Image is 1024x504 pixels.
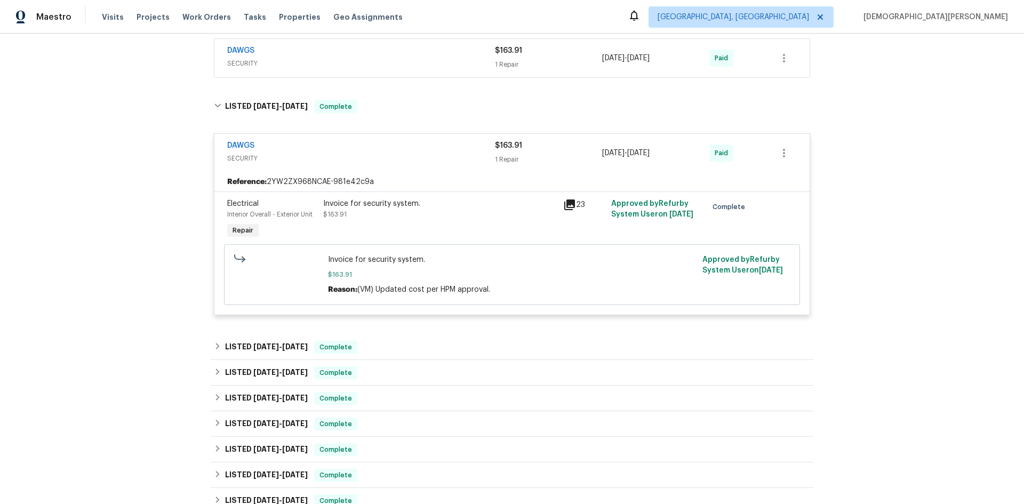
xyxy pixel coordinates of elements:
span: Work Orders [182,12,231,22]
span: Complete [315,342,356,353]
div: 2YW2ZX968NCAE-981e42c9a [214,172,810,191]
span: Tasks [244,13,266,21]
span: [DATE] [282,343,308,350]
span: Geo Assignments [333,12,403,22]
div: LISTED [DATE]-[DATE]Complete [211,360,813,386]
div: LISTED [DATE]-[DATE]Complete [211,437,813,462]
span: - [253,369,308,376]
h6: LISTED [225,469,308,482]
div: Invoice for security system. [323,198,557,209]
span: - [602,53,650,63]
span: [DATE] [627,54,650,62]
span: - [253,445,308,453]
span: Complete [315,444,356,455]
span: $163.91 [328,269,697,280]
span: [DATE] [282,497,308,504]
span: $163.91 [323,211,347,218]
span: Paid [715,53,732,63]
span: - [253,394,308,402]
span: [DATE] [627,149,650,157]
span: - [253,343,308,350]
span: Interior Overall - Exterior Unit [227,211,313,218]
a: DAWGS [227,142,254,149]
span: Electrical [227,200,259,207]
span: [DATE] [602,149,625,157]
div: LISTED [DATE]-[DATE]Complete [211,386,813,411]
span: Complete [315,470,356,481]
span: Paid [715,148,732,158]
h6: LISTED [225,341,308,354]
b: Reference: [227,177,267,187]
div: LISTED [DATE]-[DATE]Complete [211,334,813,360]
span: [DATE] [253,369,279,376]
span: Reason: [328,286,357,293]
h6: LISTED [225,366,308,379]
span: - [253,471,308,478]
span: [GEOGRAPHIC_DATA], [GEOGRAPHIC_DATA] [658,12,809,22]
span: [DATE] [253,420,279,427]
span: - [253,420,308,427]
span: Visits [102,12,124,22]
span: Projects [137,12,170,22]
span: $163.91 [495,142,522,149]
span: Maestro [36,12,71,22]
span: Complete [713,202,749,212]
span: SECURITY [227,58,495,69]
span: [DATE] [669,211,693,218]
span: [DATE] [282,445,308,453]
span: [DATE] [282,102,308,110]
span: Complete [315,101,356,112]
span: Complete [315,367,356,378]
div: 1 Repair [495,59,602,70]
span: [DATE] [282,394,308,402]
span: Approved by Refurby System User on [702,256,783,274]
span: [DATE] [253,471,279,478]
span: Properties [279,12,321,22]
span: Complete [315,419,356,429]
span: SECURITY [227,153,495,164]
span: [DEMOGRAPHIC_DATA][PERSON_NAME] [859,12,1008,22]
h6: LISTED [225,443,308,456]
span: [DATE] [253,343,279,350]
div: LISTED [DATE]-[DATE]Complete [211,411,813,437]
span: [DATE] [282,369,308,376]
span: [DATE] [253,497,279,504]
span: Invoice for security system. [328,254,697,265]
h6: LISTED [225,100,308,113]
span: Complete [315,393,356,404]
span: Repair [228,225,258,236]
span: [DATE] [253,102,279,110]
span: [DATE] [759,267,783,274]
h6: LISTED [225,392,308,405]
span: - [253,102,308,110]
span: [DATE] [253,445,279,453]
span: Approved by Refurby System User on [611,200,693,218]
div: 1 Repair [495,154,602,165]
a: DAWGS [227,47,254,54]
span: $163.91 [495,47,522,54]
div: 23 [563,198,605,211]
h6: LISTED [225,418,308,430]
span: [DATE] [282,420,308,427]
span: - [602,148,650,158]
span: [DATE] [253,394,279,402]
span: (VM) Updated cost per HPM approval. [357,286,490,293]
div: LISTED [DATE]-[DATE]Complete [211,462,813,488]
span: [DATE] [282,471,308,478]
span: [DATE] [602,54,625,62]
div: LISTED [DATE]-[DATE]Complete [211,90,813,124]
span: - [253,497,308,504]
